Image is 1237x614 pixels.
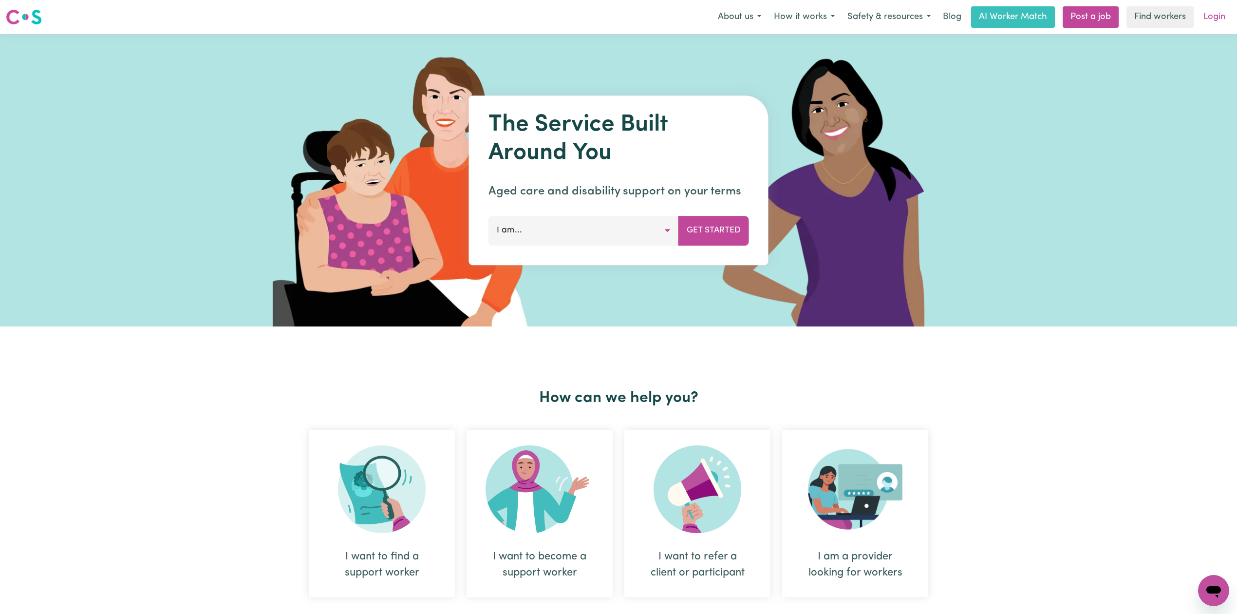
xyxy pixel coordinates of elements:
[1198,575,1229,606] iframe: Button to launch messaging window
[937,6,967,28] a: Blog
[303,389,934,407] h2: How can we help you?
[488,183,749,200] p: Aged care and disability support on your terms
[488,216,679,245] button: I am...
[467,430,613,597] div: I want to become a support worker
[841,7,937,27] button: Safety & resources
[486,445,594,533] img: Become Worker
[648,549,747,581] div: I want to refer a client or participant
[1126,6,1194,28] a: Find workers
[768,7,841,27] button: How it works
[6,8,42,26] img: Careseekers logo
[678,216,749,245] button: Get Started
[332,549,431,581] div: I want to find a support worker
[490,549,589,581] div: I want to become a support worker
[488,111,749,167] h1: The Service Built Around You
[712,7,768,27] button: About us
[654,445,741,533] img: Refer
[1063,6,1119,28] a: Post a job
[624,430,770,597] div: I want to refer a client or participant
[806,549,905,581] div: I am a provider looking for workers
[782,430,928,597] div: I am a provider looking for workers
[1198,6,1231,28] a: Login
[309,430,455,597] div: I want to find a support worker
[6,6,42,28] a: Careseekers logo
[808,445,902,533] img: Provider
[338,445,426,533] img: Search
[971,6,1055,28] a: AI Worker Match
